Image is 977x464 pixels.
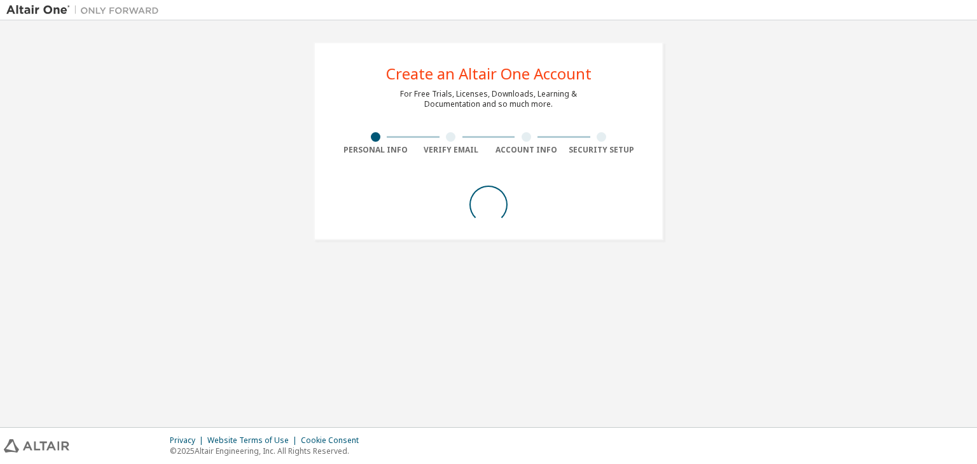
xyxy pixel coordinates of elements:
[564,145,640,155] div: Security Setup
[400,89,577,109] div: For Free Trials, Licenses, Downloads, Learning & Documentation and so much more.
[207,435,301,446] div: Website Terms of Use
[6,4,165,17] img: Altair One
[413,145,489,155] div: Verify Email
[170,435,207,446] div: Privacy
[170,446,366,456] p: © 2025 Altair Engineering, Inc. All Rights Reserved.
[338,145,413,155] div: Personal Info
[4,439,69,453] img: altair_logo.svg
[301,435,366,446] div: Cookie Consent
[488,145,564,155] div: Account Info
[386,66,592,81] div: Create an Altair One Account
